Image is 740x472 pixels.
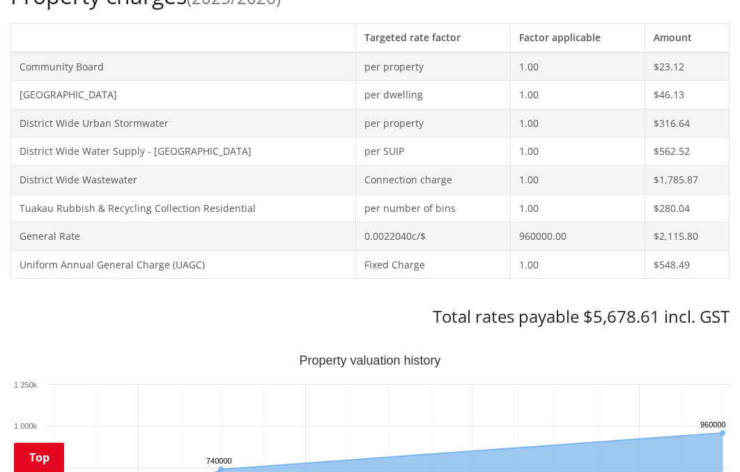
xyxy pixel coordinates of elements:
[510,23,645,52] th: Factor applicable
[206,457,232,465] text: 740000
[14,443,64,472] a: Top
[645,23,729,52] th: Amount
[645,165,729,194] td: $1,785.87
[11,222,356,251] td: General Rate
[645,137,729,166] td: $562.52
[510,52,645,81] td: 1.00
[356,250,511,279] td: Fixed Charge
[510,109,645,137] td: 1.00
[645,52,729,81] td: $23.12
[356,222,511,251] td: 0.0022040c/$
[510,165,645,194] td: 1.00
[645,194,729,222] td: $280.04
[356,109,511,137] td: per property
[510,81,645,109] td: 1.00
[676,413,726,464] iframe: Messenger Launcher
[11,194,356,222] td: Tuakau Rubbish & Recycling Collection Residential
[510,137,645,166] td: 1.00
[645,109,729,137] td: $316.64
[218,466,224,472] path: Wednesday, Jun 30, 12:00, 740,000. Capital Value.
[510,222,645,251] td: 960000.00
[11,250,356,279] td: Uniform Annual General Charge (UAGC)
[11,137,356,166] td: District Wide Water Supply - [GEOGRAPHIC_DATA]
[11,109,356,137] td: District Wide Urban Stormwater
[356,23,511,52] th: Targeted rate factor
[356,52,511,81] td: per property
[510,194,645,222] td: 1.00
[14,381,38,389] text: 1 250k
[510,250,645,279] td: 1.00
[645,250,729,279] td: $548.49
[299,353,440,367] text: Property valuation history
[11,52,356,81] td: Community Board
[11,165,356,194] td: District Wide Wastewater
[10,307,730,327] h3: Total rates payable $5,678.61 incl. GST
[11,81,356,109] td: [GEOGRAPHIC_DATA]
[356,165,511,194] td: Connection charge
[645,81,729,109] td: $46.13
[356,194,511,222] td: per number of bins
[645,222,729,251] td: $2,115.80
[14,422,38,430] text: 1 000k
[356,81,511,109] td: per dwelling
[356,137,511,166] td: per SUIP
